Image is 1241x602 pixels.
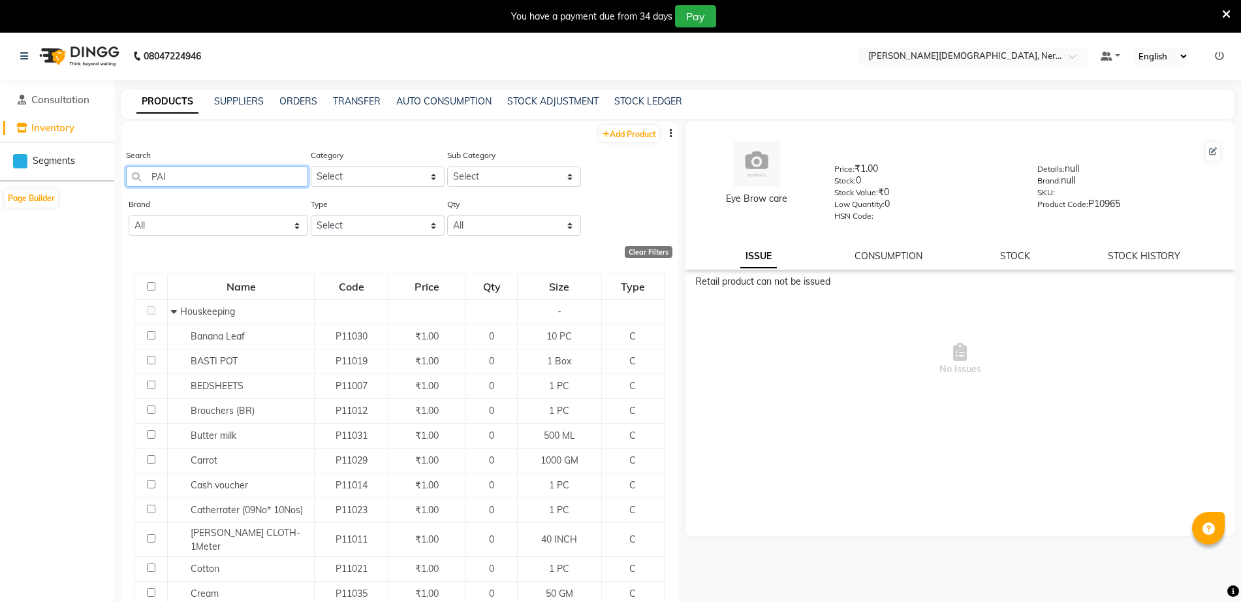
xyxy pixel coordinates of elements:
[180,306,235,317] span: Houskeeping
[489,563,494,575] span: 0
[546,330,572,342] span: 10 PC
[191,479,248,491] span: Cash voucher
[629,533,636,545] span: C
[629,430,636,441] span: C
[834,187,878,198] label: Stock Value:
[629,504,636,516] span: C
[336,504,368,516] span: P11023
[315,275,387,298] div: Code
[734,141,779,187] img: avatar
[549,380,569,392] span: 1 PC
[699,192,815,206] div: Eye Brow care
[489,330,494,342] span: 0
[191,405,255,417] span: Brouchers (BR)
[1037,174,1221,192] div: null
[191,563,219,575] span: Cotton
[489,479,494,491] span: 0
[191,430,236,441] span: Butter milk
[614,95,682,107] a: STOCK LEDGER
[489,588,494,599] span: 0
[1037,197,1221,215] div: P10965
[336,380,368,392] span: P11007
[136,90,198,114] a: PRODUCTS
[336,454,368,466] span: P11029
[191,527,300,552] span: [PERSON_NAME] CLOTH- 1Meter
[415,588,439,599] span: ₹1.00
[415,380,439,392] span: ₹1.00
[489,430,494,441] span: 0
[31,121,74,134] span: Inventory
[415,504,439,516] span: ₹1.00
[191,355,238,367] span: BASTI POT
[834,185,1018,204] div: ₹0
[489,380,494,392] span: 0
[547,355,571,367] span: 1 Box
[511,10,672,24] div: You have a payment due from 34 days
[489,355,494,367] span: 0
[629,405,636,417] span: C
[415,355,439,367] span: ₹1.00
[396,95,492,107] a: AUTO CONSUMPTION
[33,154,75,168] span: Segments
[447,198,460,210] label: Qty
[549,405,569,417] span: 1 PC
[126,166,308,187] input: Search by product name or code
[415,430,439,441] span: ₹1.00
[171,306,180,317] span: Collapse Row
[1000,250,1030,262] a: STOCK
[629,588,636,599] span: C
[695,294,1225,424] span: No Issues
[834,198,885,210] label: Low Quantity:
[541,533,577,545] span: 40 INCH
[549,563,569,575] span: 1 PC
[558,306,561,317] span: -
[546,588,573,599] span: 50 GM
[599,125,659,142] a: Add Product
[336,563,368,575] span: P11021
[336,330,368,342] span: P11030
[629,563,636,575] span: C
[311,150,343,161] label: Category
[336,479,368,491] span: P11014
[675,5,716,27] button: Pay
[415,563,439,575] span: ₹1.00
[191,380,243,392] span: BEDSHEETS
[31,93,89,106] span: Consultation
[489,405,494,417] span: 0
[415,330,439,342] span: ₹1.00
[336,588,368,599] span: P11035
[168,275,313,298] div: Name
[129,198,150,210] label: Brand
[507,95,599,107] a: STOCK ADJUSTMENT
[695,275,1225,289] div: Retail product can not be issued
[541,454,578,466] span: 1000 GM
[447,150,495,161] label: Sub Category
[214,95,264,107] a: SUPPLIERS
[834,175,856,187] label: Stock:
[33,38,123,74] img: logo
[489,533,494,545] span: 0
[834,197,1018,215] div: 0
[1108,250,1180,262] a: STOCK HISTORY
[549,479,569,491] span: 1 PC
[191,454,217,466] span: Carrot
[415,454,439,466] span: ₹1.00
[415,533,439,545] span: ₹1.00
[855,250,922,262] a: CONSUMPTION
[333,95,381,107] a: TRANSFER
[1037,163,1065,175] label: Details:
[336,405,368,417] span: P11012
[834,162,1018,180] div: ₹1.00
[467,275,516,298] div: Qty
[336,430,368,441] span: P11031
[415,479,439,491] span: ₹1.00
[629,330,636,342] span: C
[834,174,1018,192] div: 0
[1037,162,1221,180] div: null
[1037,198,1088,210] label: Product Code:
[390,275,465,298] div: Price
[1037,187,1055,198] label: SKU:
[489,504,494,516] span: 0
[1037,175,1061,187] label: Brand:
[191,330,245,342] span: Banana Leaf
